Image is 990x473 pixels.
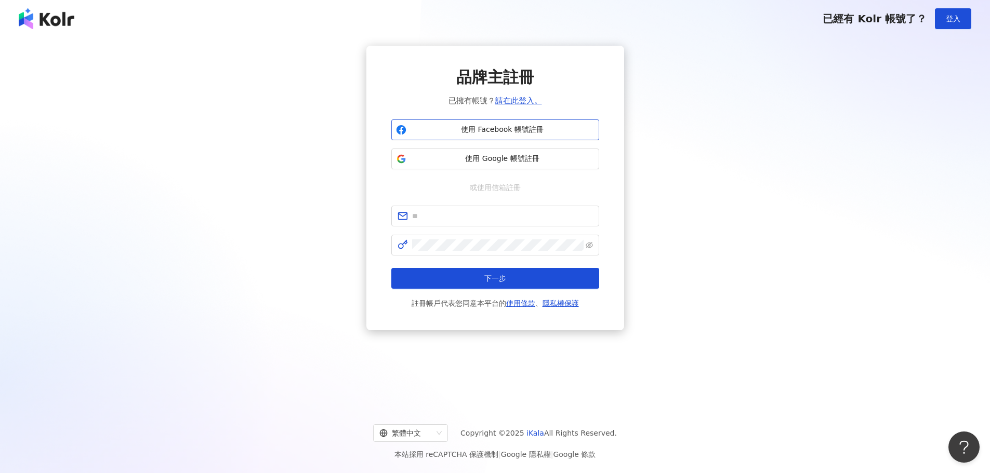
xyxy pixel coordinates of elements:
[463,182,528,193] span: 或使用信箱註冊
[411,125,595,135] span: 使用 Facebook 帳號註冊
[391,119,599,140] button: 使用 Facebook 帳號註冊
[19,8,74,29] img: logo
[448,94,542,107] span: 已擁有帳號？
[586,241,593,249] span: eye-invisible
[948,431,980,463] iframe: Help Scout Beacon - Open
[823,12,927,25] span: 已經有 Kolr 帳號了？
[553,450,596,458] a: Google 條款
[456,66,534,88] span: 品牌主註冊
[543,299,579,307] a: 隱私權保護
[495,96,542,105] a: 請在此登入。
[394,448,596,461] span: 本站採用 reCAPTCHA 保護機制
[379,425,432,441] div: 繁體中文
[946,15,960,23] span: 登入
[460,427,617,439] span: Copyright © 2025 All Rights Reserved.
[498,450,501,458] span: |
[501,450,551,458] a: Google 隱私權
[411,154,595,164] span: 使用 Google 帳號註冊
[391,148,599,169] button: 使用 Google 帳號註冊
[484,274,506,282] span: 下一步
[412,297,579,309] span: 註冊帳戶代表您同意本平台的 、
[506,299,535,307] a: 使用條款
[551,450,553,458] span: |
[526,429,544,437] a: iKala
[391,268,599,289] button: 下一步
[935,8,971,29] button: 登入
